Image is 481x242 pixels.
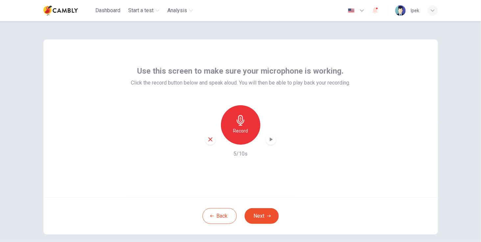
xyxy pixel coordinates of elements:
[411,7,420,14] div: Ipek
[233,150,248,158] h6: 5/10s
[126,5,162,16] button: Start a test
[167,7,187,14] span: Analysis
[221,105,260,145] button: Record
[131,79,350,87] span: Click the record button below and speak aloud. You will then be able to play back your recording.
[95,7,120,14] span: Dashboard
[128,7,154,14] span: Start a test
[137,66,344,76] span: Use this screen to make sure your microphone is working.
[43,4,93,17] a: Cambly logo
[93,5,123,16] button: Dashboard
[203,208,237,224] button: Back
[43,4,78,17] img: Cambly logo
[233,127,248,135] h6: Record
[347,8,355,13] img: en
[395,5,406,16] img: Profile picture
[245,208,279,224] button: Next
[165,5,196,16] button: Analysis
